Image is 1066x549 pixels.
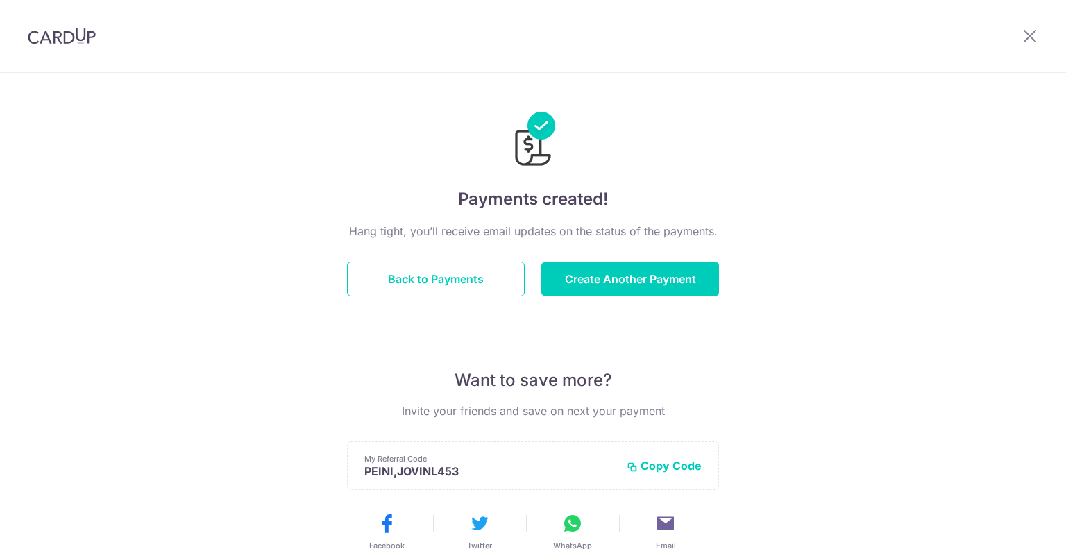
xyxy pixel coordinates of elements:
[364,453,616,464] p: My Referral Code
[364,464,616,478] p: PEINI,JOVINL453
[347,223,719,239] p: Hang tight, you’ll receive email updates on the status of the payments.
[511,112,555,170] img: Payments
[347,369,719,391] p: Want to save more?
[627,459,702,473] button: Copy Code
[28,28,96,44] img: CardUp
[347,262,525,296] button: Back to Payments
[347,403,719,419] p: Invite your friends and save on next your payment
[347,187,719,212] h4: Payments created!
[541,262,719,296] button: Create Another Payment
